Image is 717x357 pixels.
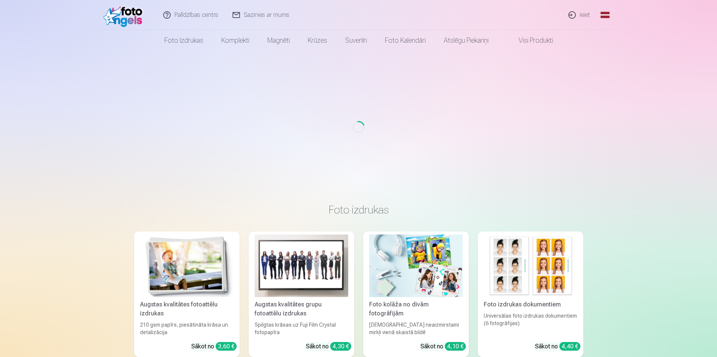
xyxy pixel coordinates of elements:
[445,342,466,351] div: 4,10 €
[134,232,240,357] a: Augstas kvalitātes fotoattēlu izdrukasAugstas kvalitātes fotoattēlu izdrukas210 gsm papīrs, piesā...
[252,300,351,318] div: Augstas kvalitātes grupu fotoattēlu izdrukas
[137,321,237,336] div: 210 gsm papīrs, piesātināta krāsa un detalizācija
[258,30,299,51] a: Magnēti
[212,30,258,51] a: Komplekti
[103,3,146,27] img: /fa1
[366,321,466,336] div: [DEMOGRAPHIC_DATA] neaizmirstami mirkļi vienā skaistā bildē
[484,235,577,297] img: Foto izdrukas dokumentiem
[252,321,351,336] div: Spilgtas krāsas uz Fuji Film Crystal fotopapīra
[498,30,562,51] a: Visi produkti
[155,30,212,51] a: Foto izdrukas
[363,232,469,357] a: Foto kolāža no divām fotogrāfijāmFoto kolāža no divām fotogrāfijām[DEMOGRAPHIC_DATA] neaizmirstam...
[191,342,237,351] div: Sākot no
[559,342,580,351] div: 4,40 €
[366,300,466,318] div: Foto kolāža no divām fotogrāfijām
[299,30,336,51] a: Krūzes
[535,342,580,351] div: Sākot no
[306,342,351,351] div: Sākot no
[216,342,237,351] div: 3,60 €
[255,235,348,297] img: Augstas kvalitātes grupu fotoattēlu izdrukas
[481,312,580,336] div: Universālas foto izdrukas dokumentiem (6 fotogrāfijas)
[369,235,463,297] img: Foto kolāža no divām fotogrāfijām
[478,232,583,357] a: Foto izdrukas dokumentiemFoto izdrukas dokumentiemUniversālas foto izdrukas dokumentiem (6 fotogr...
[481,300,580,309] div: Foto izdrukas dokumentiem
[249,232,354,357] a: Augstas kvalitātes grupu fotoattēlu izdrukasAugstas kvalitātes grupu fotoattēlu izdrukasSpilgtas ...
[435,30,498,51] a: Atslēgu piekariņi
[376,30,435,51] a: Foto kalendāri
[336,30,376,51] a: Suvenīri
[330,342,351,351] div: 4,30 €
[420,342,466,351] div: Sākot no
[140,235,234,297] img: Augstas kvalitātes fotoattēlu izdrukas
[140,203,577,217] h3: Foto izdrukas
[137,300,237,318] div: Augstas kvalitātes fotoattēlu izdrukas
